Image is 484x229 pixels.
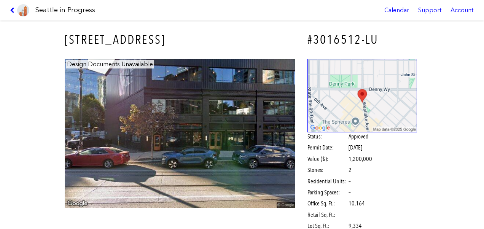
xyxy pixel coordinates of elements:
span: Value ($): [307,155,347,163]
figcaption: Design Documents Unavailable [66,60,154,68]
span: Permit Date: [307,143,347,152]
span: – [349,211,351,219]
h3: [STREET_ADDRESS] [65,31,295,48]
span: – [349,177,351,186]
img: staticmap [307,59,417,132]
img: favicon-96x96.png [17,4,29,16]
span: Stories: [307,166,347,174]
span: Retail Sq. Ft.: [307,211,347,219]
h4: #3016512-LU [307,31,417,48]
span: 1,200,000 [349,155,372,163]
span: Residential Units: [307,177,347,186]
span: 10,164 [349,199,365,208]
span: Parking Spaces: [307,188,347,197]
h1: Seattle in Progress [35,5,95,15]
span: Approved [349,132,368,141]
span: – [349,188,351,197]
span: [DATE] [349,144,362,151]
span: Status: [307,132,347,141]
span: Office Sq. Ft.: [307,199,347,208]
img: 2121_WESTLAKE_AVE_SEATTLE.jpg [65,59,295,208]
span: 2 [349,166,352,174]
